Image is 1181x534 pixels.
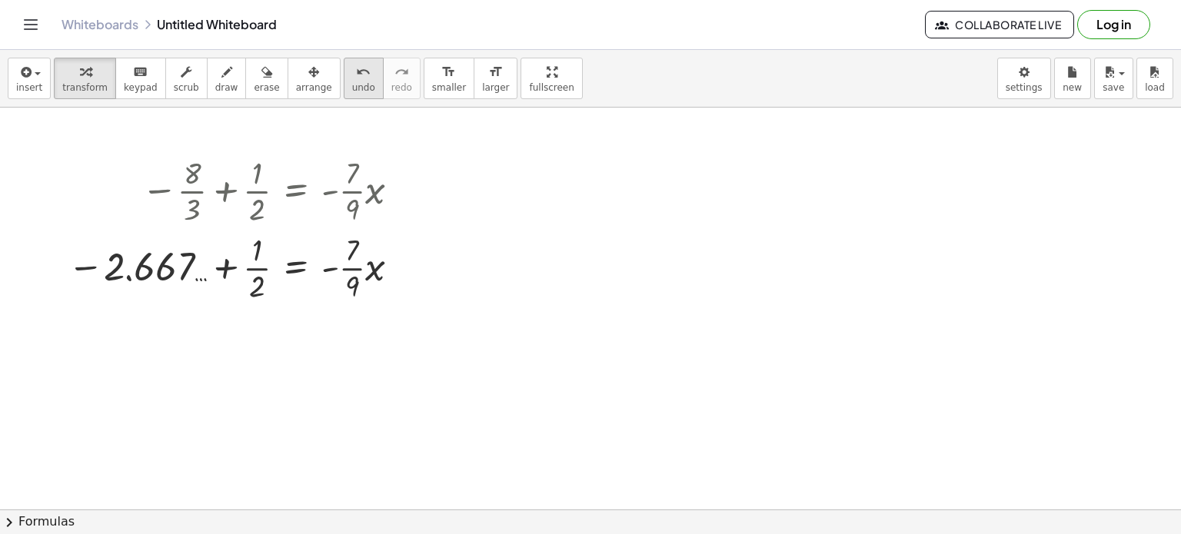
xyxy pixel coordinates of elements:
button: keyboardkeypad [115,58,166,99]
span: larger [482,82,509,93]
button: undoundo [344,58,384,99]
span: new [1063,82,1082,93]
span: erase [254,82,279,93]
span: scrub [174,82,199,93]
span: Collaborate Live [938,18,1061,32]
span: settings [1006,82,1043,93]
i: format_size [441,63,456,81]
span: fullscreen [529,82,574,93]
button: settings [997,58,1051,99]
span: draw [215,82,238,93]
span: smaller [432,82,466,93]
button: draw [207,58,247,99]
i: keyboard [133,63,148,81]
button: load [1136,58,1173,99]
a: Whiteboards [62,17,138,32]
button: new [1054,58,1091,99]
span: undo [352,82,375,93]
i: redo [394,63,409,81]
span: insert [16,82,42,93]
button: save [1094,58,1133,99]
button: arrange [288,58,341,99]
button: format_sizelarger [474,58,517,99]
span: redo [391,82,412,93]
button: Toggle navigation [18,12,43,37]
button: fullscreen [521,58,582,99]
i: undo [356,63,371,81]
button: redoredo [383,58,421,99]
i: format_size [488,63,503,81]
button: Collaborate Live [925,11,1074,38]
button: erase [245,58,288,99]
button: insert [8,58,51,99]
span: keypad [124,82,158,93]
button: scrub [165,58,208,99]
span: load [1145,82,1165,93]
span: arrange [296,82,332,93]
span: transform [62,82,108,93]
button: transform [54,58,116,99]
button: format_sizesmaller [424,58,474,99]
span: save [1103,82,1124,93]
button: Log in [1077,10,1150,39]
